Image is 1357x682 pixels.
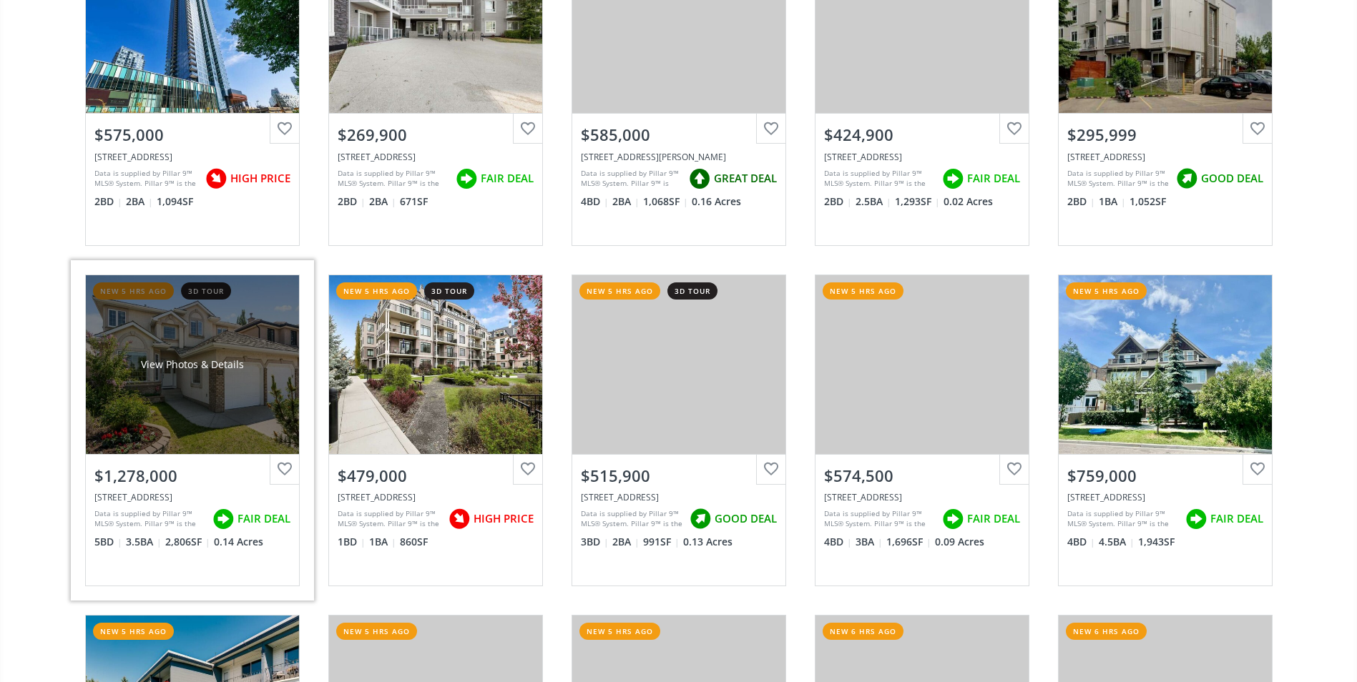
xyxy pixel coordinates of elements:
[1201,171,1263,186] span: GOOD DEAL
[581,508,682,530] div: Data is supplied by Pillar 9™ MLS® System. Pillar 9™ is the owner of the copyright in its MLS® Sy...
[1182,505,1210,533] img: rating icon
[1172,164,1201,193] img: rating icon
[1067,124,1263,146] div: $295,999
[856,194,891,209] span: 2.5 BA
[400,535,428,549] span: 860 SF
[452,164,481,193] img: rating icon
[581,151,777,163] div: 534 Cantrell Drive SW, Calgary, AB T2W 2K7
[800,260,1044,601] a: new 5 hrs ago$574,500[STREET_ADDRESS]Data is supplied by Pillar 9™ MLS® System. Pillar 9™ is the ...
[683,535,733,549] span: 0.13 Acres
[581,491,777,503] div: 179 Huntchester Crescent NE, Calgary, AB T2K 5G1
[824,151,1020,163] div: 16 Evanscrest Park NW #104, Calgary, AB T3P 1R3
[94,151,290,163] div: 530 3 Street SE #2204, Calgary, AB T2G2L8
[338,465,534,487] div: $479,000
[824,194,852,209] span: 2 BD
[886,535,931,549] span: 1,696 SF
[643,194,688,209] span: 1,068 SF
[481,171,534,186] span: FAIR DEAL
[94,194,122,209] span: 2 BD
[71,260,314,601] a: new 5 hrs ago3d tourView Photos & Details$1,278,000[STREET_ADDRESS]Data is supplied by Pillar 9™ ...
[94,491,290,503] div: 10417 Hamptons Boulevard NW, Calgary, AB T3A6A3
[126,194,153,209] span: 2 BA
[94,465,290,487] div: $1,278,000
[686,505,715,533] img: rating icon
[581,168,682,189] div: Data is supplied by Pillar 9™ MLS® System. Pillar 9™ is the owner of the copyright in its MLS® Sy...
[157,194,193,209] span: 1,094 SF
[824,508,935,530] div: Data is supplied by Pillar 9™ MLS® System. Pillar 9™ is the owner of the copyright in its MLS® Sy...
[824,465,1020,487] div: $574,500
[1067,151,1263,163] div: 13104 Elbow Drive SW #407, Calgary, AB T2W 2P2
[692,194,741,209] span: 0.16 Acres
[1130,194,1166,209] span: 1,052 SF
[581,535,609,549] span: 3 BD
[1210,511,1263,526] span: FAIR DEAL
[338,491,534,503] div: 131 Quarry Way SE #404, Calgary, AB T2C 5L7
[944,194,993,209] span: 0.02 Acres
[1067,465,1263,487] div: $759,000
[338,194,366,209] span: 2 BD
[685,164,714,193] img: rating icon
[314,260,557,601] a: new 5 hrs ago3d tour$479,000[STREET_ADDRESS]Data is supplied by Pillar 9™ MLS® System. Pillar 9™ ...
[209,505,237,533] img: rating icon
[714,171,777,186] span: GREAT DEAL
[581,194,609,209] span: 4 BD
[338,535,366,549] span: 1 BD
[94,168,198,189] div: Data is supplied by Pillar 9™ MLS® System. Pillar 9™ is the owner of the copyright in its MLS® Sy...
[1067,168,1169,189] div: Data is supplied by Pillar 9™ MLS® System. Pillar 9™ is the owner of the copyright in its MLS® Sy...
[338,124,534,146] div: $269,900
[338,151,534,163] div: 76 cornerstone Passage NE #1404, Calgary, AB t3n0y5
[237,511,290,526] span: FAIR DEAL
[967,511,1020,526] span: FAIR DEAL
[715,511,777,526] span: GOOD DEAL
[824,168,935,189] div: Data is supplied by Pillar 9™ MLS® System. Pillar 9™ is the owner of the copyright in its MLS® Sy...
[126,535,162,549] span: 3.5 BA
[824,491,1020,503] div: 17 Skyview Point Common NE, Calgary, AB T3N 0H1
[581,465,777,487] div: $515,900
[824,535,852,549] span: 4 BD
[202,164,230,193] img: rating icon
[1067,508,1178,530] div: Data is supplied by Pillar 9™ MLS® System. Pillar 9™ is the owner of the copyright in its MLS® Sy...
[967,171,1020,186] span: FAIR DEAL
[581,124,777,146] div: $585,000
[165,535,210,549] span: 2,806 SF
[369,535,396,549] span: 1 BA
[1067,491,1263,503] div: 924 3 Avenue NW #2, Calgary, AB T2N 0J6
[895,194,940,209] span: 1,293 SF
[1044,260,1287,601] a: new 5 hrs ago$759,000[STREET_ADDRESS]Data is supplied by Pillar 9™ MLS® System. Pillar 9™ is the ...
[1067,535,1095,549] span: 4 BD
[1138,535,1175,549] span: 1,943 SF
[141,357,244,372] div: View Photos & Details
[939,164,967,193] img: rating icon
[369,194,396,209] span: 2 BA
[338,508,441,530] div: Data is supplied by Pillar 9™ MLS® System. Pillar 9™ is the owner of the copyright in its MLS® Sy...
[94,535,122,549] span: 5 BD
[856,535,883,549] span: 3 BA
[338,168,449,189] div: Data is supplied by Pillar 9™ MLS® System. Pillar 9™ is the owner of the copyright in its MLS® Sy...
[824,124,1020,146] div: $424,900
[474,511,534,526] span: HIGH PRICE
[214,535,263,549] span: 0.14 Acres
[445,505,474,533] img: rating icon
[1067,194,1095,209] span: 2 BD
[643,535,680,549] span: 991 SF
[557,260,800,601] a: new 5 hrs ago3d tour$515,900[STREET_ADDRESS]Data is supplied by Pillar 9™ MLS® System. Pillar 9™ ...
[1099,194,1126,209] span: 1 BA
[612,535,640,549] span: 2 BA
[400,194,428,209] span: 671 SF
[935,535,984,549] span: 0.09 Acres
[1099,535,1135,549] span: 4.5 BA
[230,171,290,186] span: HIGH PRICE
[94,508,205,530] div: Data is supplied by Pillar 9™ MLS® System. Pillar 9™ is the owner of the copyright in its MLS® Sy...
[612,194,640,209] span: 2 BA
[94,124,290,146] div: $575,000
[939,505,967,533] img: rating icon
